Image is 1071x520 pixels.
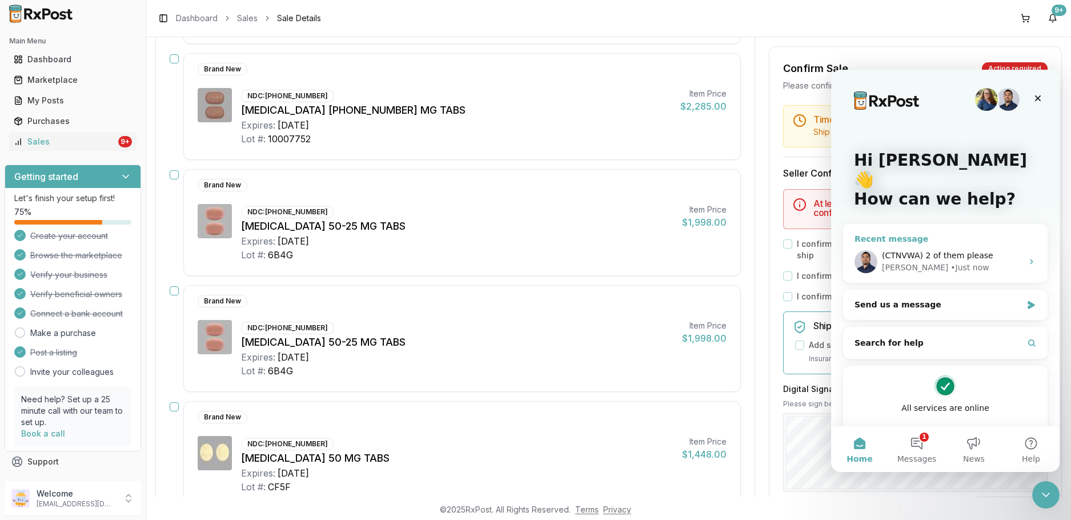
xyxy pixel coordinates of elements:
a: Dashboard [9,49,137,70]
span: Browse the marketplace [30,250,122,261]
span: Sale Details [277,13,321,24]
div: Sales [14,136,116,147]
div: Expires: [241,350,275,364]
div: Brand New [198,63,247,75]
button: Dashboard [5,50,141,69]
iframe: Intercom live chat [831,70,1060,472]
div: [MEDICAL_DATA] [PHONE_NUMBER] MG TABS [241,102,671,118]
h2: Main Menu [9,37,137,46]
div: $1,998.00 [682,215,727,229]
span: Connect a bank account [30,308,123,319]
span: Verify beneficial owners [30,289,122,300]
a: Book a call [21,429,65,438]
img: Juluca 50-25 MG TABS [198,204,232,238]
div: NDC: [PHONE_NUMBER] [241,206,334,218]
img: Juluca 50-25 MG TABS [198,320,232,354]
label: I confirm that all 0 selected items match the listed condition [797,270,1033,282]
button: Feedback [5,472,141,493]
div: Item Price [682,436,727,447]
div: $1,448.00 [682,447,727,461]
div: Brand New [198,295,247,307]
a: Terms [575,505,599,514]
div: [DATE] [278,118,309,132]
a: My Posts [9,90,137,111]
div: Please confirm you have all items in stock before proceeding [783,80,1048,91]
div: 9+ [1052,5,1066,16]
div: Confirm Sale [783,61,848,77]
div: Expires: [241,466,275,480]
div: 6B4G [268,248,293,262]
img: Biktarvy 50-200-25 MG TABS [198,88,232,122]
div: $2,285.00 [680,99,727,113]
a: Sales [237,13,258,24]
p: Need help? Set up a 25 minute call with our team to set up. [21,394,125,428]
div: NDC: [PHONE_NUMBER] [241,438,334,450]
p: Welcome [37,488,116,499]
button: Marketplace [5,71,141,89]
div: [MEDICAL_DATA] 50-25 MG TABS [241,218,673,234]
img: Tivicay 50 MG TABS [198,436,232,470]
a: Dashboard [176,13,218,24]
h3: Seller Confirmation [783,166,1048,180]
div: Purchases [14,115,132,127]
label: I confirm that all expiration dates are correct [797,291,975,302]
button: Support [5,451,141,472]
div: Item Price [682,204,727,215]
span: Ship this package by end of day [DATE] . [813,127,968,137]
a: Sales9+ [9,131,137,152]
a: Make a purchase [30,327,96,339]
div: Expires: [241,118,275,132]
div: CF5F [268,480,291,494]
span: Post a listing [30,347,77,358]
div: 9+ [118,136,132,147]
div: 6B4G [268,364,293,378]
div: Lot #: [241,480,266,494]
div: [MEDICAL_DATA] 50 MG TABS [241,450,673,466]
div: [MEDICAL_DATA] 50-25 MG TABS [241,334,673,350]
button: My Posts [5,91,141,110]
iframe: Intercom live chat [1032,481,1060,509]
p: Let's finish your setup first! [14,193,131,204]
div: Item Price [682,320,727,331]
div: My Posts [14,95,132,106]
nav: breadcrumb [176,13,321,24]
button: 9+ [1044,9,1062,27]
div: Action required [982,62,1048,75]
div: Brand New [198,179,247,191]
p: [EMAIL_ADDRESS][DOMAIN_NAME] [37,499,116,509]
div: Expires: [241,234,275,248]
a: Purchases [9,111,137,131]
p: Insurance covers loss, damage, or theft during transit. [809,353,1038,365]
div: NDC: [PHONE_NUMBER] [241,90,334,102]
h5: At least one item must be marked as in stock to confirm the sale. [813,199,1038,217]
button: Clear Signature [976,497,1048,516]
div: [DATE] [278,466,309,480]
div: Marketplace [14,74,132,86]
a: Privacy [603,505,631,514]
a: Invite your colleagues [30,366,114,378]
span: 75 % [14,206,31,218]
h3: Digital Signature [783,383,1048,395]
p: Please sign below to confirm your acceptance of this order [783,399,1048,409]
div: Dashboard [14,54,132,65]
div: Item Price [680,88,727,99]
label: Add shipping insurance for $0.00 ( 1.5 % of order value) [809,339,1027,351]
